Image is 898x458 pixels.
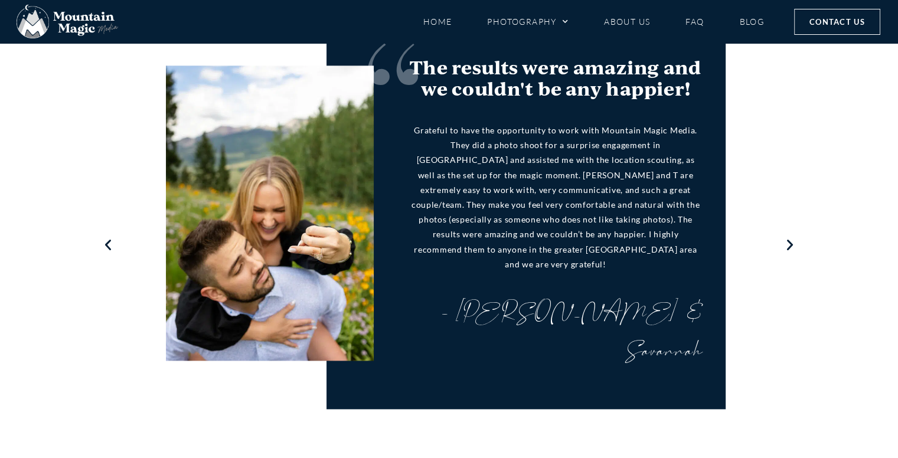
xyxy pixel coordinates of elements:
a: About Us [604,11,650,32]
a: Home [423,11,452,32]
p: - [PERSON_NAME] & Savannah [408,295,703,371]
a: Blog [739,11,764,32]
div: Previous slide [101,238,116,252]
a: Photography [487,11,569,32]
img: Mountain Magic Media photography logo Crested Butte Photographer [17,5,118,39]
span: Contact Us [809,15,865,28]
img: showing ring finger custom engaged vintage diamonds Crested Butte photographer Gunnison photograp... [166,66,374,361]
div: Grateful to have the opportunity to work with Mountain Magic Media. They did a photo shoot for a ... [408,123,703,283]
nav: Menu [423,11,765,32]
div: Next slide [783,238,798,252]
a: Contact Us [794,9,880,35]
h3: The results were amazing and we couldn't be any happier! [408,57,703,99]
a: FAQ [685,11,704,32]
